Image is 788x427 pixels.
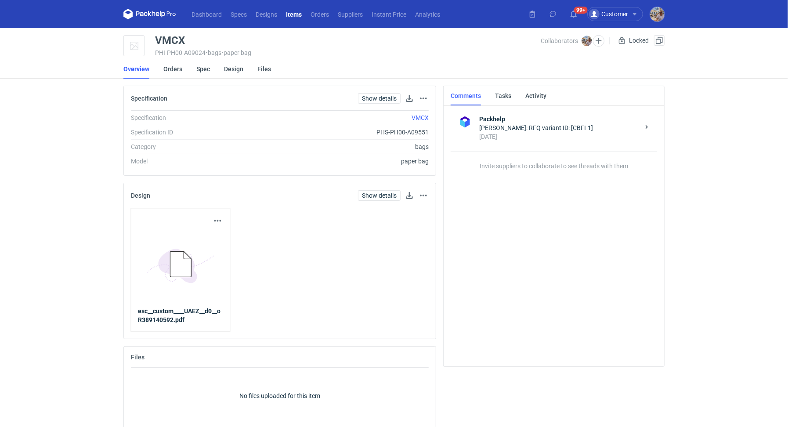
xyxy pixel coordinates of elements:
button: Download design [404,190,415,201]
div: VMCX [155,35,185,46]
a: Spec [196,59,210,79]
a: Overview [123,59,149,79]
a: Comments [451,86,481,105]
div: paper bag [250,157,429,166]
button: 99+ [567,7,581,21]
a: Specs [226,9,251,19]
button: Edit collaborators [593,35,604,47]
button: Actions [418,93,429,104]
a: Files [257,59,271,79]
span: • paper bag [221,49,251,56]
p: Invite suppliers to collaborate to see threads with them [451,152,657,170]
img: Packhelp [458,115,472,129]
span: • bags [206,49,221,56]
div: [PERSON_NAME]: RFQ variant ID: [CBFI-1] [479,123,640,132]
a: Show details [358,93,401,104]
a: Orders [306,9,333,19]
span: Collaborators [541,37,578,44]
a: Tasks [495,86,511,105]
div: Locked [617,35,651,46]
a: Items [282,9,306,19]
h2: Design [131,192,150,199]
button: Customer [587,7,650,21]
h2: Specification [131,95,167,102]
a: Instant Price [367,9,411,19]
button: Actions [418,190,429,201]
a: Activity [525,86,546,105]
a: Designs [251,9,282,19]
a: VMCX [412,114,429,121]
img: Michał Palasek [650,7,665,22]
a: Dashboard [187,9,226,19]
p: No files uploaded for this item [239,391,320,400]
strong: esc__custom____UAEZ__d0__oR389140592.pdf [138,308,221,324]
div: Category [131,142,250,151]
a: Design [224,59,243,79]
div: PHI-PH00-A09024 [155,49,541,56]
button: Duplicate Item [654,35,665,46]
div: Model [131,157,250,166]
svg: Packhelp Pro [123,9,176,19]
div: Specification [131,113,250,122]
div: [DATE] [479,132,640,141]
div: PHS-PH00-A09551 [250,128,429,137]
a: esc__custom____UAEZ__d0__oR389140592.pdf [138,307,223,325]
a: Orders [163,59,182,79]
img: Michał Palasek [582,36,592,46]
div: Specification ID [131,128,250,137]
button: Actions [213,216,223,226]
div: bags [250,142,429,151]
h2: Files [131,354,145,361]
a: Show details [358,190,401,201]
strong: Packhelp [479,115,640,123]
a: Suppliers [333,9,367,19]
button: Download specification [404,93,415,104]
a: Analytics [411,9,445,19]
div: Customer [589,9,628,19]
